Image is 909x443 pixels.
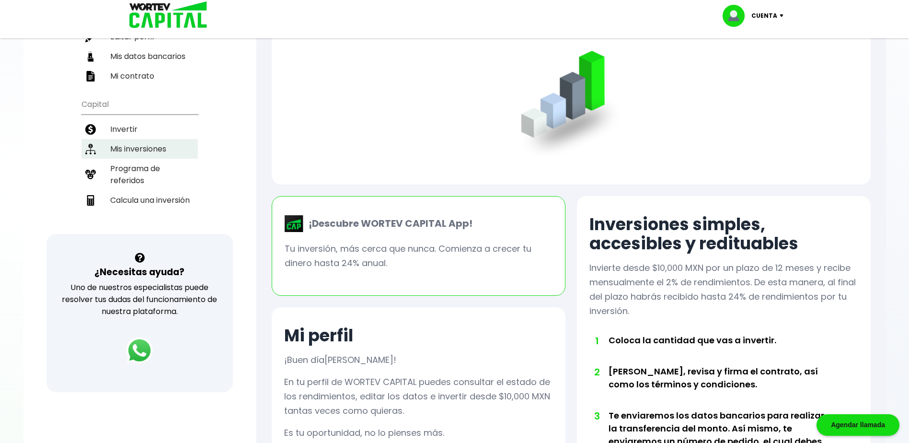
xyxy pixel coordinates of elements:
[59,281,220,317] p: Uno de nuestros especialistas puede resolver tus dudas del funcionamiento de nuestra plataforma.
[81,159,198,190] a: Programa de referidos
[85,195,96,206] img: calculadora-icon.17d418c4.svg
[85,51,96,62] img: datos-icon.10cf9172.svg
[81,139,198,159] a: Mis inversiones
[285,242,552,270] p: Tu inversión, más cerca que nunca. Comienza a crecer tu dinero hasta 24% anual.
[594,334,599,348] span: 1
[284,326,353,345] h2: Mi perfil
[609,365,831,409] li: [PERSON_NAME], revisa y firma el contrato, así como los términos y condiciones.
[751,9,777,23] p: Cuenta
[324,354,393,366] span: [PERSON_NAME]
[126,337,153,364] img: logos_whatsapp-icon.242b2217.svg
[284,353,396,367] p: ¡Buen día !
[609,334,831,365] li: Coloca la cantidad que vas a invertir.
[777,14,790,17] img: icon-down
[285,215,304,233] img: wortev-capital-app-icon
[81,66,198,86] a: Mi contrato
[85,124,96,135] img: invertir-icon.b3b967d7.svg
[723,5,751,27] img: profile-image
[81,190,198,210] a: Calcula una inversión
[81,47,198,66] a: Mis datos bancarios
[81,119,198,139] a: Invertir
[517,51,625,160] img: grafica.516fef24.png
[81,93,198,234] ul: Capital
[94,265,184,279] h3: ¿Necesitas ayuda?
[589,261,858,318] p: Invierte desde $10,000 MXN por un plazo de 12 meses y recibe mensualmente el 2% de rendimientos. ...
[589,215,858,253] h2: Inversiones simples, accesibles y redituables
[85,71,96,82] img: contrato-icon.f2db500c.svg
[594,365,599,379] span: 2
[594,409,599,423] span: 3
[817,414,899,436] div: Agendar llamada
[85,169,96,180] img: recomiendanos-icon.9b8e9327.svg
[85,144,96,154] img: inversiones-icon.6695dc30.svg
[304,216,472,231] p: ¡Descubre WORTEV CAPITAL App!
[284,426,444,440] p: Es tu oportunidad, no lo pienses más.
[81,1,198,86] ul: Perfil
[284,375,553,418] p: En tu perfil de WORTEV CAPITAL puedes consultar el estado de los rendimientos, editar los datos e...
